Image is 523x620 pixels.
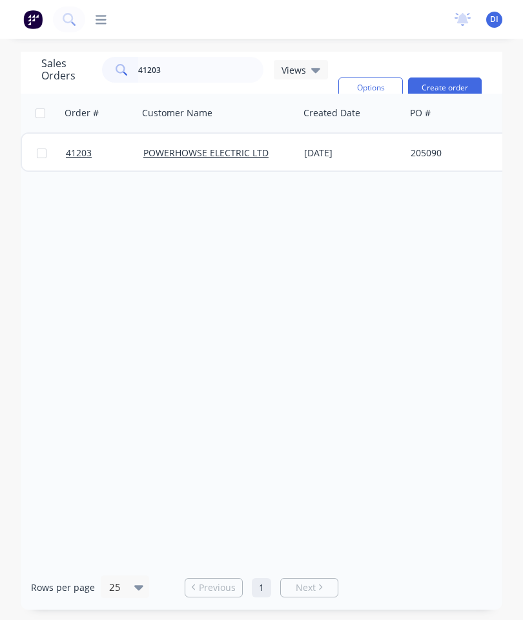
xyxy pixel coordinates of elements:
div: Customer Name [142,107,212,119]
span: DI [490,14,498,25]
a: 41203 [66,134,143,172]
img: Factory [23,10,43,29]
a: Previous page [185,581,242,594]
span: Previous [199,581,236,594]
span: Rows per page [31,581,95,594]
span: Views [282,63,306,77]
div: PO # [410,107,431,119]
button: Options [338,77,403,98]
a: POWERHOWSE ELECTRIC LTD [143,147,269,159]
span: Next [296,581,316,594]
div: [DATE] [304,147,400,160]
a: Page 1 is your current page [252,578,271,597]
h1: Sales Orders [41,57,92,82]
ul: Pagination [179,578,344,597]
span: 41203 [66,147,92,160]
input: Search... [138,57,264,83]
div: Order # [65,107,99,119]
a: Next page [281,581,338,594]
div: Created Date [303,107,360,119]
button: Create order [408,77,482,98]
